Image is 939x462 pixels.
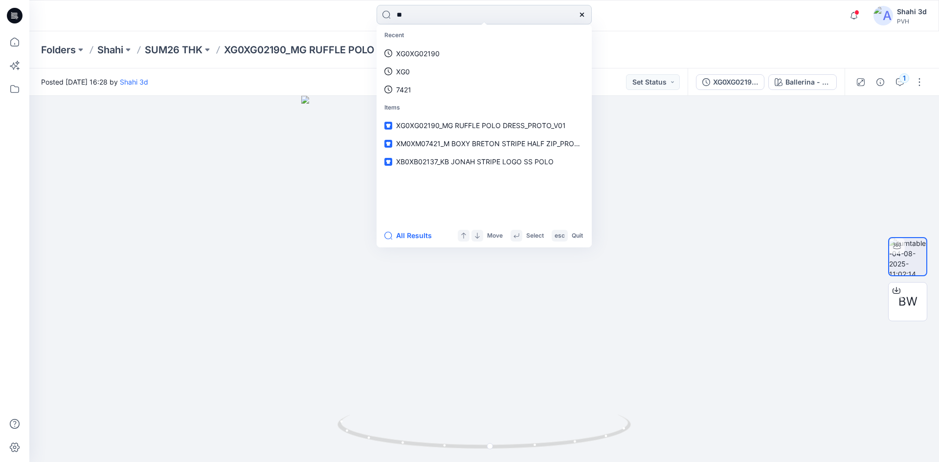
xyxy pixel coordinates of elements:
div: PVH [897,18,927,25]
span: XG0XG02190_MG RUFFLE POLO DRESS_PROTO_V01 [396,121,566,130]
div: 1 [899,73,909,83]
a: XG0XG02190 [379,44,590,63]
div: XG0XG02190_MG RUFFLE POLO DRESS_PROTO_V01 [713,77,758,88]
a: XG0 [379,63,590,81]
p: XG0XG02190 [396,48,440,59]
div: Ballerina - TA1 [785,77,830,88]
a: XB0XB02137_KB JONAH STRIPE LOGO SS POLO [379,153,590,171]
a: 7421 [379,81,590,99]
button: Ballerina - TA1 [768,74,837,90]
p: Quit [572,231,583,241]
img: turntable-04-08-2025-11:02:14 [889,238,926,275]
p: esc [555,231,565,241]
span: XB0XB02137_KB JONAH STRIPE LOGO SS POLO [396,157,554,166]
p: Recent [379,26,590,44]
img: avatar [873,6,893,25]
div: Shahi 3d [897,6,927,18]
p: 7421 [396,85,411,95]
a: XM0XM07421_M BOXY BRETON STRIPE HALF ZIP_PROTO_V01 [379,134,590,153]
span: Posted [DATE] 16:28 by [41,77,148,87]
p: Select [526,231,544,241]
span: XM0XM07421_M BOXY BRETON STRIPE HALF ZIP_PROTO_V01 [396,139,598,148]
a: XG0XG02190_MG RUFFLE POLO DRESS_PROTO_V01 [379,116,590,134]
p: Move [487,231,503,241]
a: SUM26 THK [145,43,202,57]
span: BW [898,293,917,310]
button: 1 [892,74,908,90]
p: XG0 [396,66,410,77]
p: XG0XG02190_MG RUFFLE POLO DRESS_PROTO_V01 [224,43,426,57]
a: Shahi 3d [120,78,148,86]
a: Shahi [97,43,123,57]
button: All Results [384,230,438,242]
p: Items [379,99,590,117]
a: Folders [41,43,76,57]
button: Details [872,74,888,90]
button: XG0XG02190_MG RUFFLE POLO DRESS_PROTO_V01 [696,74,764,90]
